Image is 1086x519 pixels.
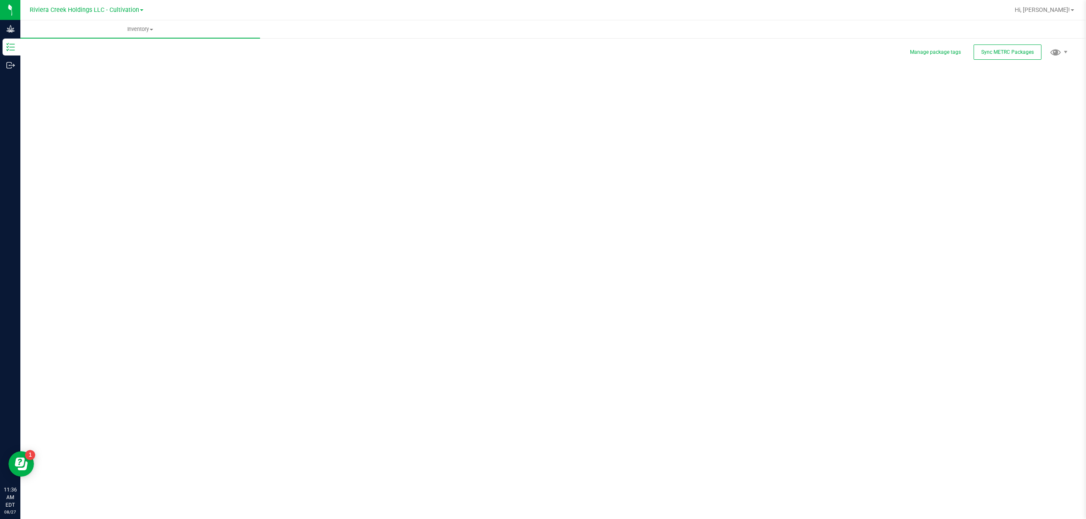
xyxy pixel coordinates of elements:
button: Manage package tags [910,49,961,56]
span: Inventory [20,25,260,33]
p: 11:36 AM EDT [4,486,17,509]
button: Sync METRC Packages [974,44,1041,60]
span: Riviera Creek Holdings LLC - Cultivation [30,6,139,14]
iframe: Resource center [8,451,34,477]
inline-svg: Outbound [6,61,15,69]
span: Hi, [PERSON_NAME]! [1015,6,1070,13]
p: 08/27 [4,509,17,515]
inline-svg: Grow [6,25,15,33]
inline-svg: Inventory [6,43,15,51]
iframe: Resource center unread badge [25,450,35,460]
a: Inventory [20,20,260,38]
span: Sync METRC Packages [981,49,1034,55]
